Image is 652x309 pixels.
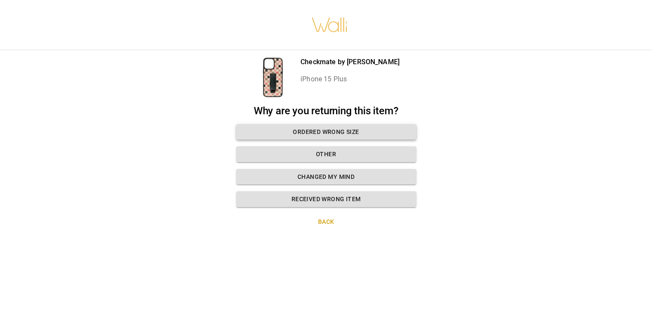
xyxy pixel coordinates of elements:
[300,74,400,84] p: iPhone 15 Plus
[236,124,416,140] button: Ordered wrong size
[236,169,416,185] button: Changed my mind
[236,105,416,117] h2: Why are you returning this item?
[311,6,348,43] img: walli-inc.myshopify.com
[236,191,416,207] button: Received wrong item
[300,57,400,67] p: Checkmate by [PERSON_NAME]
[236,214,416,230] button: Back
[236,146,416,162] button: Other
